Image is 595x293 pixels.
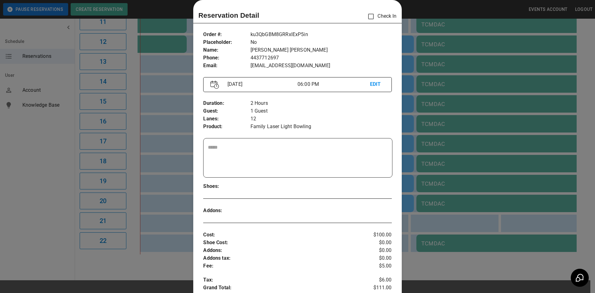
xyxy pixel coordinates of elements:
p: Lanes : [203,115,250,123]
p: Duration : [203,100,250,107]
p: Check In [364,10,396,23]
p: [PERSON_NAME] [PERSON_NAME] [251,46,392,54]
p: Fee : [203,262,360,270]
p: Cost : [203,231,360,239]
p: 4437712697 [251,54,392,62]
p: 1 Guest [251,107,392,115]
p: Addons : [203,247,360,254]
p: [DATE] [225,81,297,88]
img: Vector [210,81,219,89]
p: $100.00 [360,231,392,239]
p: Tax : [203,276,360,284]
p: 2 Hours [251,100,392,107]
p: $0.00 [360,254,392,262]
p: 12 [251,115,392,123]
p: Email : [203,62,250,70]
p: EDIT [370,81,385,88]
p: $5.00 [360,262,392,270]
p: Family Laser Light Bowling [251,123,392,131]
p: Guest : [203,107,250,115]
p: Placeholder : [203,39,250,46]
p: Addons tax : [203,254,360,262]
p: ku3QbGBM8GRRxlExP5in [251,31,392,39]
p: Product : [203,123,250,131]
p: $6.00 [360,276,392,284]
p: Name : [203,46,250,54]
p: Shoes : [203,183,250,190]
p: 06:00 PM [297,81,370,88]
p: Phone : [203,54,250,62]
p: Order # : [203,31,250,39]
p: $0.00 [360,239,392,247]
p: [EMAIL_ADDRESS][DOMAIN_NAME] [251,62,392,70]
p: Reservation Detail [198,10,259,21]
p: Addons : [203,207,250,215]
p: $0.00 [360,247,392,254]
p: No [251,39,392,46]
p: Shoe Cost : [203,239,360,247]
